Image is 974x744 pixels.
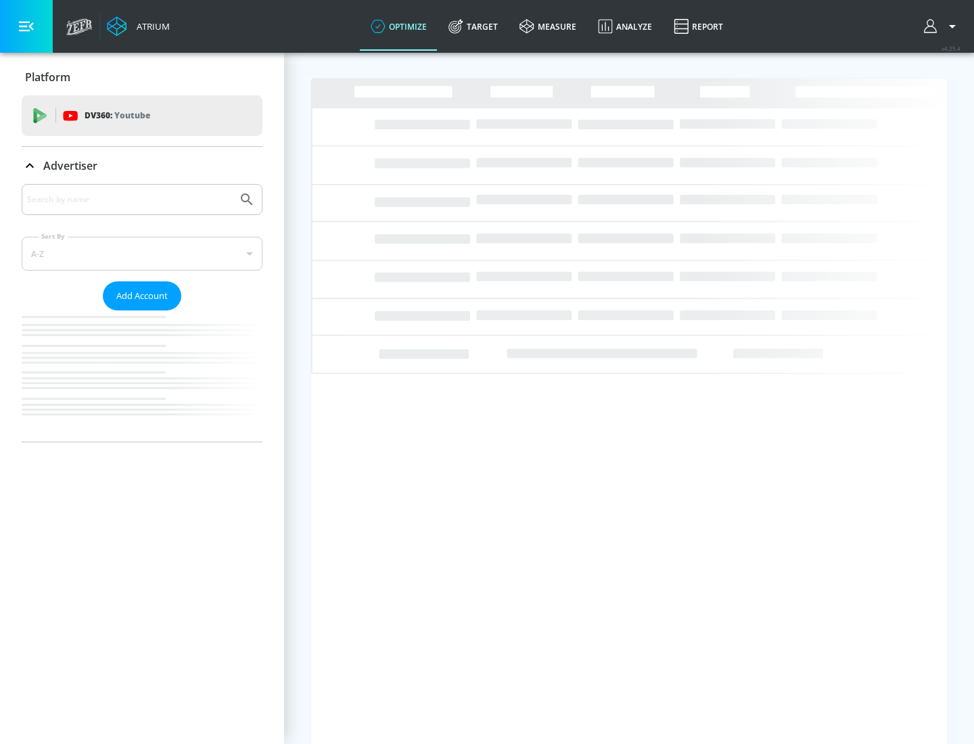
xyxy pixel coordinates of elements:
[85,108,150,123] p: DV360:
[663,2,734,51] a: Report
[25,70,70,85] p: Platform
[587,2,663,51] a: Analyze
[103,281,181,310] button: Add Account
[22,147,262,185] div: Advertiser
[22,184,262,442] div: Advertiser
[509,2,587,51] a: measure
[22,95,262,136] div: DV360: Youtube
[22,58,262,96] div: Platform
[131,20,170,32] div: Atrium
[116,288,168,304] span: Add Account
[942,45,960,52] span: v 4.25.4
[43,158,97,173] p: Advertiser
[22,237,262,271] div: A-Z
[360,2,438,51] a: optimize
[27,191,232,208] input: Search by name
[438,2,509,51] a: Target
[114,108,150,122] p: Youtube
[107,16,170,37] a: Atrium
[39,232,68,241] label: Sort By
[22,310,262,442] nav: list of Advertiser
